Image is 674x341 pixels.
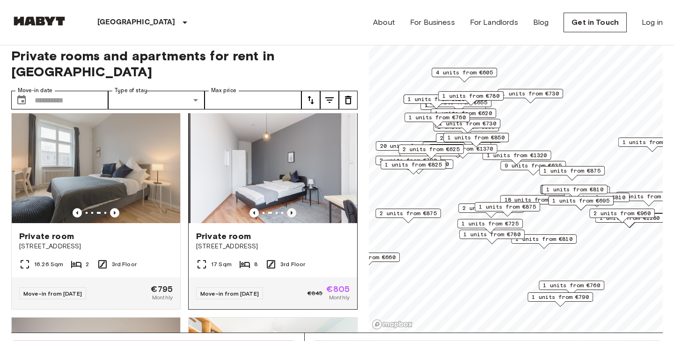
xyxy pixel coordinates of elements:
span: 18 units from €650 [505,196,565,204]
span: 1 units from €780 [442,92,499,100]
span: 1 units from €760 [543,281,600,290]
span: 1 units from €875 [479,203,536,211]
div: Map marker [539,166,605,181]
button: Previous image [287,208,296,218]
div: Map marker [398,145,464,159]
span: [STREET_ADDRESS] [196,242,350,251]
span: 1 units from €875 [543,167,601,175]
a: Previous imagePrevious imagePrivate room[STREET_ADDRESS]16.26 Sqm23rd FloorMove-in from [DATE]€79... [11,110,181,310]
div: Map marker [432,68,497,82]
p: [GEOGRAPHIC_DATA] [97,17,176,28]
span: Private rooms and apartments for rent in [GEOGRAPHIC_DATA] [11,48,358,80]
span: 1 units from €1280 [600,214,660,222]
span: 17 Sqm [211,260,232,268]
span: 9 units from €635 [505,161,562,170]
div: Map marker [541,185,607,199]
span: 1 units from €660 [338,253,396,261]
span: 1 units from €1370 [433,145,493,153]
div: Map marker [458,203,524,218]
span: 8 [254,260,258,268]
div: Map marker [381,160,446,174]
span: 1 units from €810 [515,235,572,243]
span: 2 units from €625 [403,145,460,153]
span: 2 [86,260,89,268]
span: 1 units from €810 [546,185,603,194]
span: 3rd Floor [280,260,305,268]
span: Move-in from [DATE] [23,290,82,297]
span: 2 units from €655 [440,134,497,142]
a: Marketing picture of unit DE-01-047-05HMarketing picture of unit DE-01-047-05HPrevious imagePrevi... [188,110,358,310]
button: Choose date [12,91,31,109]
span: 2 units from €875 [380,209,437,218]
span: 1 units from €695 [552,196,609,205]
button: Previous image [73,208,82,218]
a: About [373,17,395,28]
div: Map marker [431,109,496,123]
div: Map marker [375,209,441,223]
div: Map marker [539,281,604,295]
span: 1 units from €825 [385,160,442,169]
span: Monthly [152,293,173,302]
div: Map marker [385,160,454,174]
img: Marketing picture of unit DE-01-047-05H [190,111,359,223]
span: 1 units from €780 [463,230,520,239]
div: Map marker [438,91,504,106]
div: Map marker [433,122,499,137]
div: Map marker [429,144,498,159]
canvas: Map [369,36,663,333]
span: 2 units from €960 [593,209,651,218]
button: tune [301,91,320,109]
span: Move-in from [DATE] [200,290,259,297]
div: Map marker [404,113,470,127]
span: Monthly [329,293,350,302]
a: Get in Touch [564,13,627,32]
span: 1 units from €790 [532,293,589,301]
span: 16.26 Sqm [34,260,63,268]
span: 2 units from €865 [462,204,520,212]
span: [STREET_ADDRESS] [19,242,173,251]
span: Private room [196,231,251,242]
div: Map marker [475,202,540,217]
a: Log in [642,17,663,28]
a: For Landlords [470,17,518,28]
div: Map marker [498,89,563,103]
span: 4 units from €605 [436,68,493,77]
span: 1 units from €730 [502,89,559,98]
span: €805 [326,285,350,293]
span: 3rd Floor [112,260,137,268]
span: 1 units from €725 [462,219,519,228]
span: 12 units from €645 [427,142,487,151]
div: Map marker [540,185,606,199]
div: Map marker [527,292,593,307]
span: €845 [308,289,323,297]
div: Map marker [457,219,523,233]
span: 2 units from €790 [380,156,437,165]
img: Marketing picture of unit DE-01-078-004-02H [12,111,180,223]
div: Map marker [548,196,614,210]
button: tune [339,91,358,109]
button: Previous image [249,208,259,218]
img: Habyt [11,16,67,26]
label: Move-in date [18,87,52,94]
a: Mapbox logo [372,319,413,330]
span: €795 [151,285,173,293]
span: 1 units from €620 [408,95,465,103]
span: 1 units from €1150 [389,160,449,168]
div: Map marker [436,133,501,148]
div: Map marker [376,141,445,156]
span: 1 units from €850 [447,133,505,142]
div: Map marker [511,234,577,249]
div: Map marker [443,133,509,147]
div: Map marker [542,185,608,199]
div: Map marker [589,209,655,223]
div: Map marker [459,230,525,244]
span: Private room [19,231,74,242]
button: tune [320,91,339,109]
div: Map marker [500,161,566,175]
div: Map marker [375,156,441,170]
span: 1 units from €730 [439,119,496,128]
span: 1 units from €810 [568,193,625,202]
span: 1 units from €1320 [487,151,547,160]
span: 20 units from €655 [380,142,440,150]
a: For Business [410,17,455,28]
